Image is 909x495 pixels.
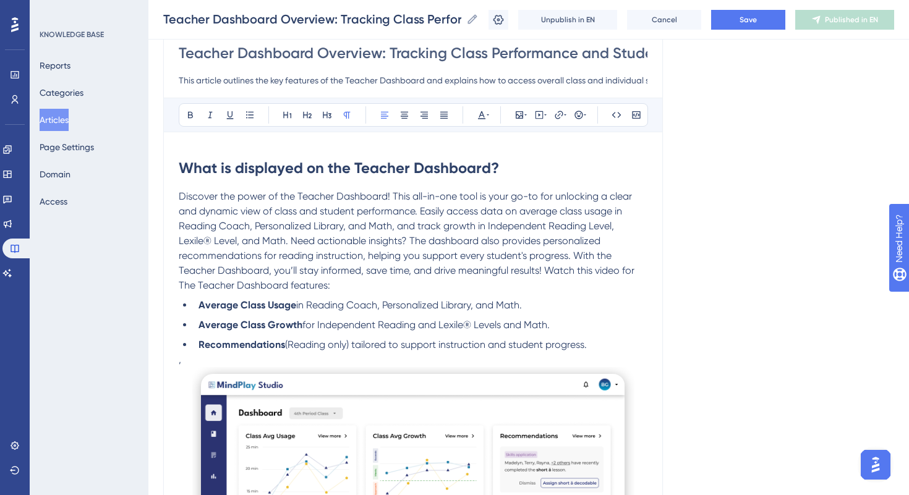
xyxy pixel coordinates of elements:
button: Page Settings [40,136,94,158]
span: Published in EN [825,15,878,25]
button: Cancel [627,10,701,30]
button: Reports [40,54,70,77]
button: Articles [40,109,69,131]
span: Discover the power of the Teacher Dashboard! This all-in-one tool is your go-to for unlocking a c... [179,190,634,276]
button: Save [711,10,785,30]
strong: What is displayed on the Teacher Dashboard? [179,159,499,177]
span: Cancel [652,15,677,25]
strong: Recommendations [198,339,285,350]
span: (Reading only) tailored to support instruction and student progress. [285,339,587,350]
strong: Average Class Growth [198,319,302,331]
div: KNOWLEDGE BASE [40,30,104,40]
span: Save [740,15,757,25]
button: Published in EN [795,10,894,30]
span: , [179,353,181,365]
span: Unpublish in EN [541,15,595,25]
button: Access [40,190,67,213]
span: for Independent Reading and Lexile® Levels and Math. [302,319,550,331]
span: Need Help? [29,3,77,18]
button: Unpublish in EN [518,10,617,30]
input: Article Name [163,11,461,28]
button: Categories [40,82,83,104]
iframe: UserGuiding AI Assistant Launcher [857,446,894,483]
input: Article Title [179,43,647,63]
span: The Teacher Dashboard features: [179,279,330,291]
strong: Average Class Usage [198,299,296,311]
span: in Reading Coach, Personalized Library, and Math. [296,299,522,311]
button: Domain [40,163,70,185]
input: Article Description [179,73,647,88]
